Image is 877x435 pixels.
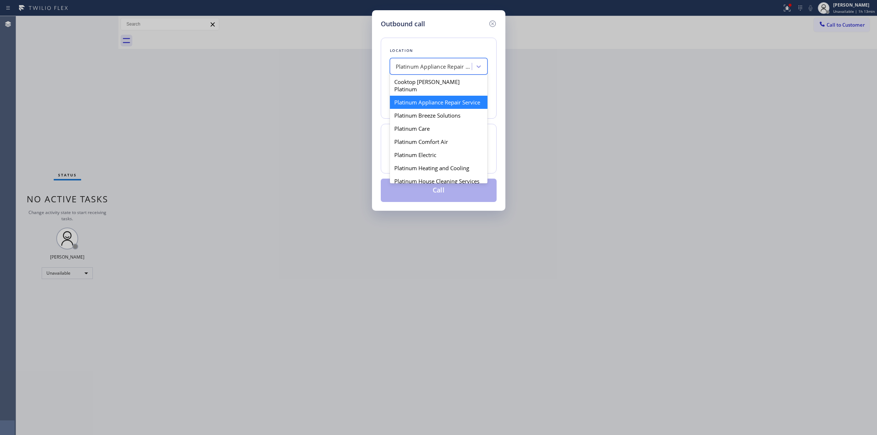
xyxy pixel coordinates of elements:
[390,161,487,175] div: Platinum Heating and Cooling
[390,96,487,109] div: Platinum Appliance Repair Service
[390,148,487,161] div: Platinum Electric
[381,19,425,29] h5: Outbound call
[390,47,487,54] div: Location
[390,122,487,135] div: Platinum Care
[390,135,487,148] div: Platinum Comfort Air
[396,62,472,71] div: Platinum Appliance Repair Service
[390,75,487,96] div: Cooktop [PERSON_NAME] Platinum
[381,179,497,202] button: Call
[390,109,487,122] div: Platinum Breeze Solutions
[390,175,487,188] div: Platinum House Cleaning Services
